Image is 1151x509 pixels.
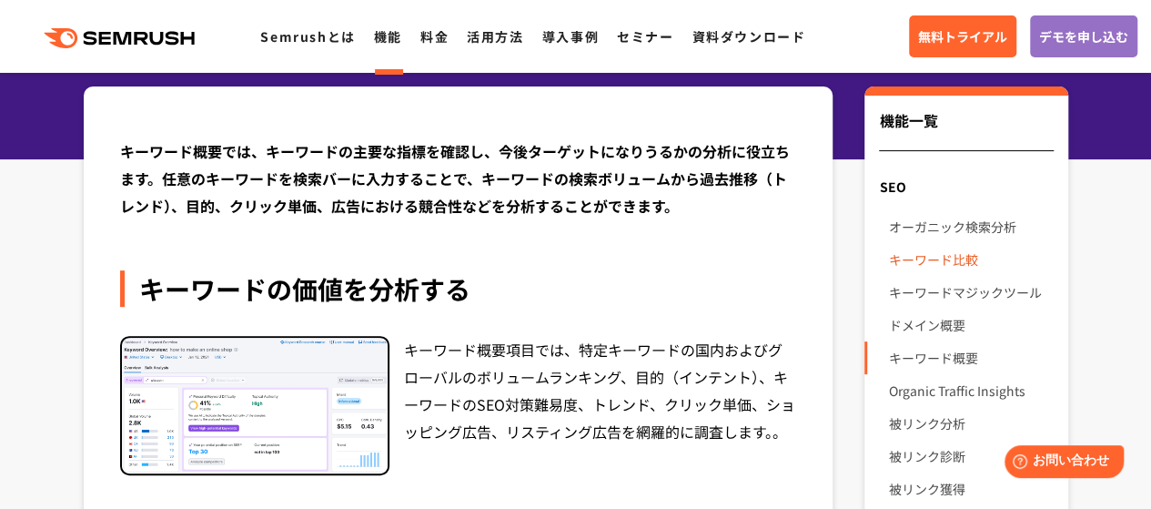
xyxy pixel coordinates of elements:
a: 導入事例 [542,27,599,46]
a: 活用方法 [467,27,523,46]
div: 機能一覧 [879,109,1053,151]
a: キーワード比較 [888,243,1053,276]
a: オーガニック検索分析 [888,210,1053,243]
a: 被リンク分析 [888,407,1053,440]
img: キーワードの価値を分析する [122,338,388,473]
a: セミナー [617,27,673,46]
a: Organic Traffic Insights [888,374,1053,407]
a: 資料ダウンロード [692,27,805,46]
span: 無料トライアル [918,26,1007,46]
a: 無料トライアル [909,15,1016,57]
div: キーワードの価値を分析する [120,270,797,307]
a: ドメイン概要 [888,309,1053,341]
a: 料金 [420,27,449,46]
a: 機能 [374,27,402,46]
div: キーワード概要では、キーワードの主要な指標を確認し、今後ターゲットになりうるかの分析に役立ちます。任意のキーワードを検索バーに入力することで、キーワードの検索ボリュームから過去推移（トレンド）、... [120,137,797,219]
div: SEO [864,170,1067,203]
a: デモを申し込む [1030,15,1137,57]
span: デモを申し込む [1039,26,1128,46]
iframe: Help widget launcher [989,438,1131,489]
a: Semrushとは [260,27,355,46]
a: キーワードマジックツール [888,276,1053,309]
a: 被リンク診断 [888,440,1053,473]
a: 被リンク獲得 [888,473,1053,505]
div: キーワード概要項目では、特定キーワードの国内およびグローバルのボリュームランキング、目的（インテント）、キーワードのSEO対策難易度、トレンド、クリック単価、ショッピング広告、リスティング広告を... [404,336,797,475]
a: キーワード概要 [888,341,1053,374]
